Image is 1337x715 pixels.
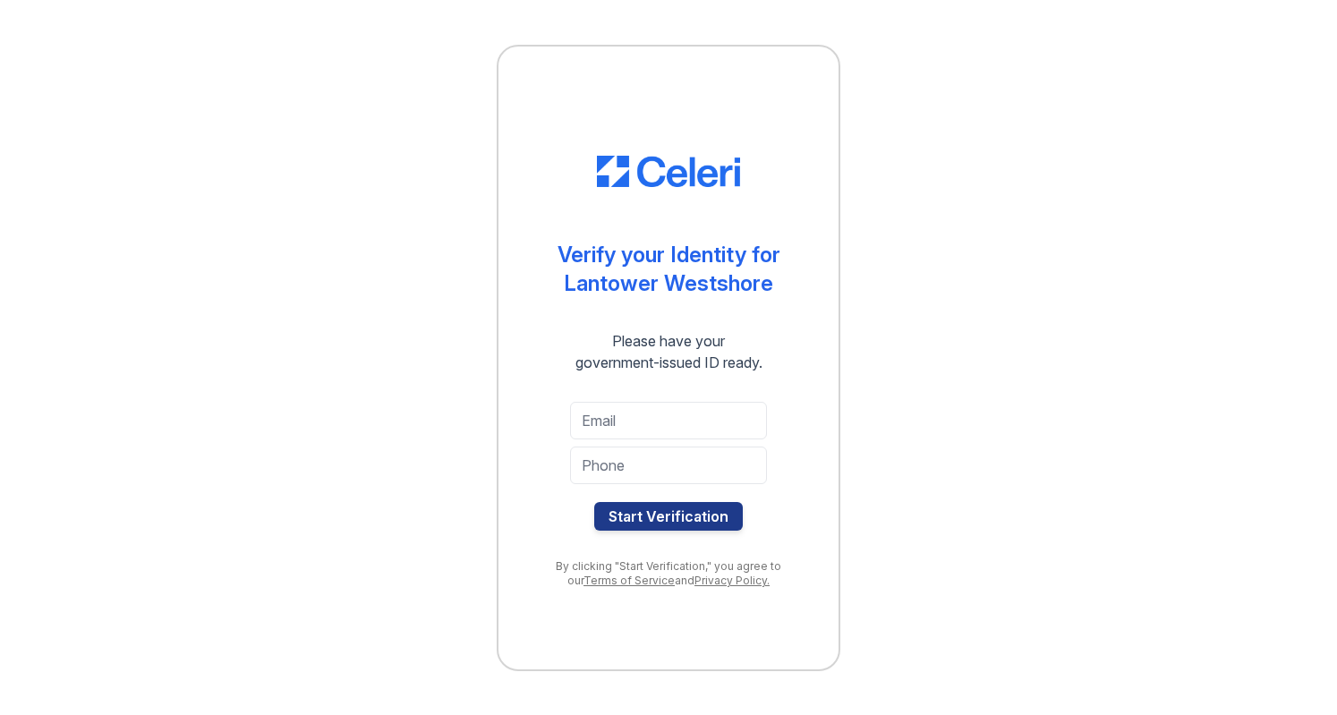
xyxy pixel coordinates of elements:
a: Privacy Policy. [694,574,770,587]
img: CE_Logo_Blue-a8612792a0a2168367f1c8372b55b34899dd931a85d93a1a3d3e32e68fde9ad4.png [597,156,740,188]
input: Phone [570,447,767,484]
a: Terms of Service [583,574,675,587]
div: Please have your government-issued ID ready. [543,330,795,373]
div: Verify your Identity for Lantower Westshore [558,241,780,298]
button: Start Verification [594,502,743,531]
input: Email [570,402,767,439]
div: By clicking "Start Verification," you agree to our and [534,559,803,588]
